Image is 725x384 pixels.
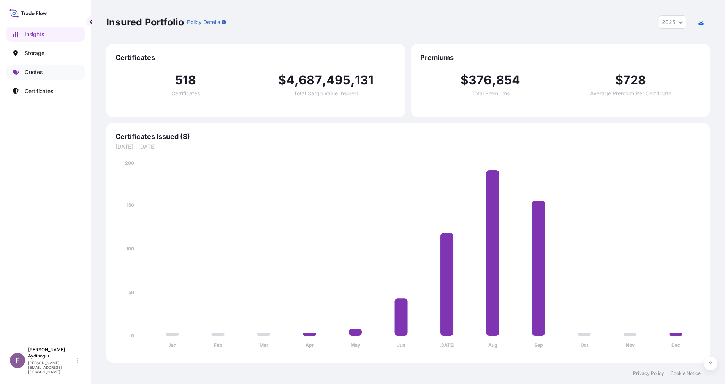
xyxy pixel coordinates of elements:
[278,74,286,86] span: $
[397,342,405,348] tspan: Jun
[25,68,43,76] p: Quotes
[623,74,646,86] span: 728
[6,46,85,61] a: Storage
[355,74,374,86] span: 131
[128,289,134,295] tspan: 50
[351,342,361,348] tspan: May
[6,84,85,99] a: Certificates
[472,91,510,96] span: Total Premiums
[126,246,134,251] tspan: 100
[662,18,675,26] span: 2025
[294,74,299,86] span: ,
[322,74,326,86] span: ,
[187,18,220,26] p: Policy Details
[496,74,521,86] span: 854
[439,342,455,348] tspan: [DATE]
[260,342,268,348] tspan: Mar
[116,143,701,150] span: [DATE] - [DATE]
[615,74,623,86] span: $
[106,16,184,28] p: Insured Portfolio
[670,370,701,376] a: Cookie Notice
[469,74,492,86] span: 376
[25,87,53,95] p: Certificates
[534,342,543,348] tspan: Sep
[671,342,680,348] tspan: Dec
[6,65,85,80] a: Quotes
[326,74,351,86] span: 495
[16,357,20,364] span: F
[420,53,701,62] span: Premiums
[590,91,671,96] span: Average Premium Per Certificate
[299,74,322,86] span: 687
[127,202,134,208] tspan: 150
[626,342,635,348] tspan: Nov
[294,91,358,96] span: Total Cargo Value Insured
[25,30,44,38] p: Insights
[28,360,75,374] p: [PERSON_NAME][EMAIL_ADDRESS][DOMAIN_NAME]
[168,342,176,348] tspan: Jan
[351,74,355,86] span: ,
[125,160,134,166] tspan: 200
[214,342,222,348] tspan: Feb
[286,74,294,86] span: 4
[633,370,664,376] a: Privacy Policy
[171,91,200,96] span: Certificates
[175,74,196,86] span: 518
[659,15,686,29] button: Year Selector
[306,342,314,348] tspan: Apr
[25,49,44,57] p: Storage
[28,347,75,359] p: [PERSON_NAME] Aydinoglu
[581,342,589,348] tspan: Oct
[488,342,497,348] tspan: Aug
[6,27,85,42] a: Insights
[131,333,134,338] tspan: 0
[461,74,469,86] span: $
[116,53,396,62] span: Certificates
[492,74,496,86] span: ,
[116,132,701,141] span: Certificates Issued ($)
